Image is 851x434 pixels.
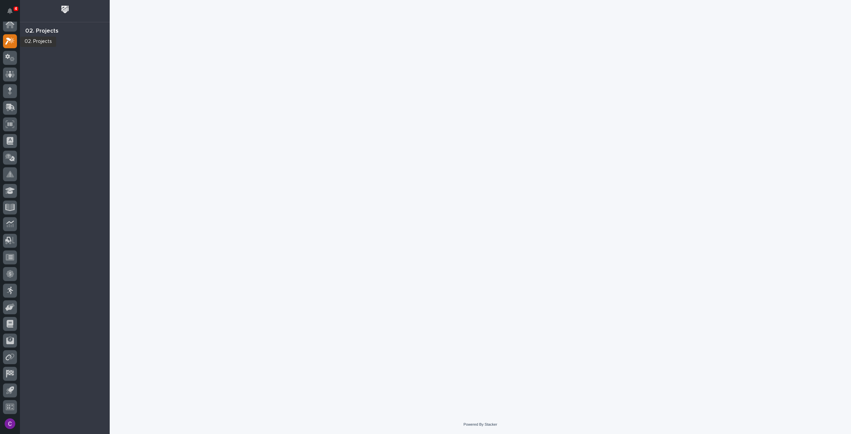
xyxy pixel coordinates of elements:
a: Powered By Stacker [463,422,497,426]
div: Notifications4 [8,8,17,19]
div: 02. Projects [25,28,59,35]
button: Notifications [3,4,17,18]
button: users-avatar [3,417,17,431]
img: Workspace Logo [59,3,71,16]
p: 4 [15,6,17,11]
